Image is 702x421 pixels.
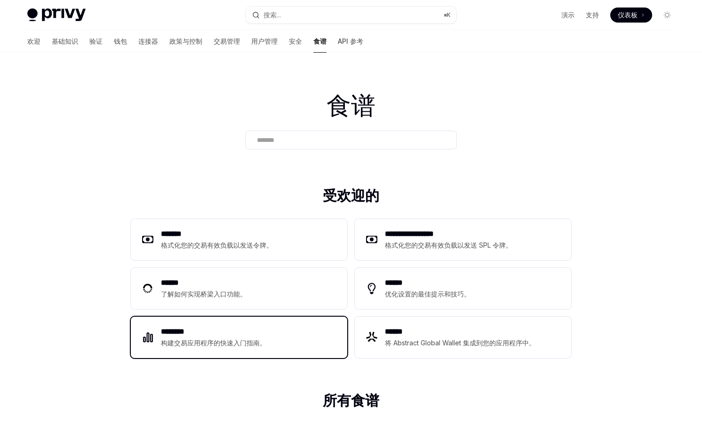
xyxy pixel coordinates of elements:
font: 所有食谱 [323,392,379,409]
font: API 参考 [338,37,363,45]
font: 钱包 [114,37,127,45]
font: 交易管理 [214,37,240,45]
button: 搜索...⌘K [246,7,456,23]
a: 政策与控制 [169,30,202,53]
font: 基础知识 [52,37,78,45]
a: 食谱 [313,30,327,53]
button: 切换暗模式 [660,8,675,23]
font: ⌘ [444,11,447,18]
font: 验证 [89,37,103,45]
font: 食谱 [313,37,327,45]
font: 优化设置的最佳提示和技巧。 [385,290,471,298]
a: 欢迎 [27,30,40,53]
font: K [447,11,451,18]
font: 受欢迎的 [323,187,379,204]
img: 灯光标志 [27,8,86,22]
a: 仪表板 [610,8,652,23]
font: 连接器 [138,37,158,45]
a: 支持 [586,10,599,20]
font: 食谱 [327,91,375,120]
font: 格式化您的交易有效负载以发送 SPL 令牌。 [385,241,512,249]
a: **** *将 Abstract Global Wallet 集成到您的应用程序中。 [355,317,571,358]
font: 用户管理 [251,37,278,45]
a: API 参考 [338,30,363,53]
font: 格式化您的交易有效负载以发送令牌。 [161,241,273,249]
font: 搜索... [263,11,281,19]
a: 钱包 [114,30,127,53]
font: 支持 [586,11,599,19]
a: 演示 [561,10,574,20]
font: 仪表板 [618,11,638,19]
font: 安全 [289,37,302,45]
a: 交易管理 [214,30,240,53]
font: 欢迎 [27,37,40,45]
a: 用户管理 [251,30,278,53]
a: 基础知识 [52,30,78,53]
a: 连接器 [138,30,158,53]
a: 安全 [289,30,302,53]
font: 演示 [561,11,574,19]
font: 政策与控制 [169,37,202,45]
font: 将 Abstract Global Wallet 集成到您的应用程序中。 [385,339,535,347]
font: 了解如何实现桥梁入口功能。 [161,290,247,298]
a: 验证 [89,30,103,53]
font: 构建交易应用程序的快速入门指南。 [161,339,266,347]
